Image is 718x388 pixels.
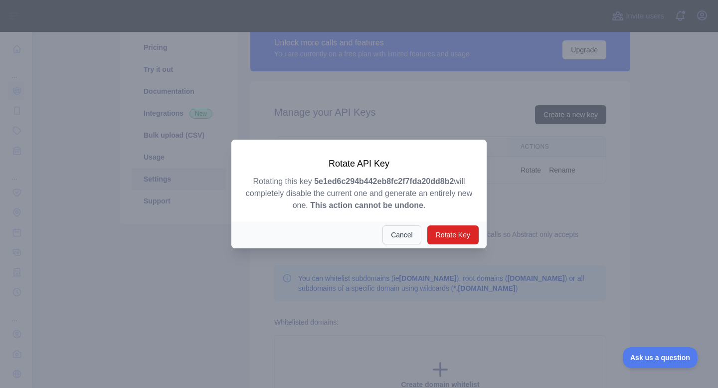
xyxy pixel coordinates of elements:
[310,201,423,209] strong: This action cannot be undone
[623,347,698,368] iframe: Toggle Customer Support
[314,177,454,186] strong: 5e1ed6c294b442eb8fc2f7fda20dd8b2
[243,158,475,170] h3: Rotate API Key
[243,176,475,211] p: Rotating this key will completely disable the current one and generate an entirely new one. .
[427,225,479,244] button: Rotate Key
[382,225,421,244] button: Cancel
